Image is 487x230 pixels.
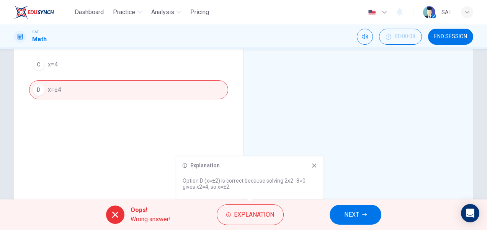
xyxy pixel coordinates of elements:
span: Practice [113,8,135,17]
h6: Explanation [190,162,220,168]
span: Dashboard [75,8,104,17]
div: Hide [379,29,422,45]
span: Wrong answer! [131,215,171,224]
img: Profile picture [423,6,435,18]
img: en [367,10,377,15]
span: SAT [32,29,39,35]
div: Mute [357,29,373,45]
h1: Math [32,35,47,44]
span: Explanation [234,209,274,220]
img: EduSynch logo [14,5,54,20]
span: Pricing [190,8,209,17]
p: Option D (x=±2) is correct because solving 2x2−8=0 gives x2=4, so x=±2. [183,178,317,190]
span: NEXT [344,209,359,220]
span: Analysis [151,8,174,17]
div: SAT [441,8,452,17]
span: Oops! [131,206,171,215]
span: 00:00:08 [395,34,415,40]
div: Open Intercom Messenger [461,204,479,222]
span: END SESSION [434,34,467,40]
